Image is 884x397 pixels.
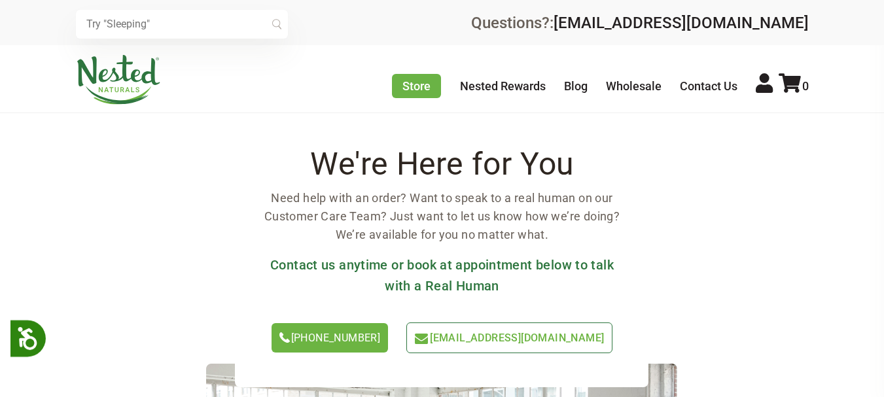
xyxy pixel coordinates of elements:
[802,79,809,93] span: 0
[680,79,737,93] a: Contact Us
[256,254,628,296] h3: Contact us anytime or book at appointment below to talk with a Real Human
[256,150,628,179] h2: We're Here for You
[779,79,809,93] a: 0
[76,55,161,105] img: Nested Naturals
[256,189,628,244] p: Need help with an order? Want to speak to a real human on our Customer Care Team? Just want to le...
[272,323,389,353] a: [PHONE_NUMBER]
[606,79,662,93] a: Wholesale
[415,334,428,344] img: icon-email-light-green.svg
[430,332,604,344] span: [EMAIL_ADDRESS][DOMAIN_NAME]
[554,14,809,32] a: [EMAIL_ADDRESS][DOMAIN_NAME]
[460,79,546,93] a: Nested Rewards
[392,74,441,98] a: Store
[76,10,288,39] input: Try "Sleeping"
[471,15,809,31] div: Questions?:
[279,332,290,343] img: icon-phone.svg
[564,79,588,93] a: Blog
[406,322,612,353] a: [EMAIL_ADDRESS][DOMAIN_NAME]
